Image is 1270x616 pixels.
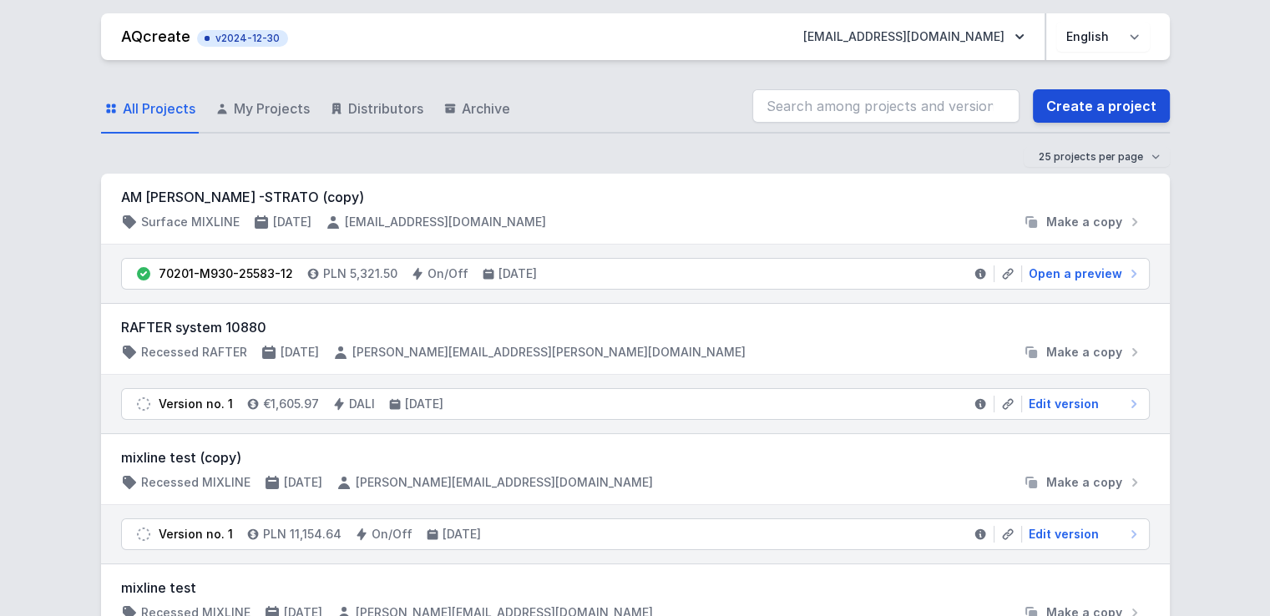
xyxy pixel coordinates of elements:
[121,28,190,45] a: AQcreate
[1016,214,1150,230] button: Make a copy
[135,396,152,412] img: draft.svg
[1016,474,1150,491] button: Make a copy
[1046,474,1122,491] span: Make a copy
[197,27,288,47] button: v2024-12-30
[352,344,746,361] h4: [PERSON_NAME][EMAIL_ADDRESS][PERSON_NAME][DOMAIN_NAME]
[135,526,152,543] img: draft.svg
[234,98,310,119] span: My Projects
[141,344,247,361] h4: Recessed RAFTER
[121,578,1150,598] h3: mixline test
[372,526,412,543] h4: On/Off
[349,396,375,412] h4: DALI
[159,265,293,282] div: 70201-M930-25583-12
[752,89,1020,123] input: Search among projects and versions...
[356,474,653,491] h4: [PERSON_NAME][EMAIL_ADDRESS][DOMAIN_NAME]
[281,344,319,361] h4: [DATE]
[1056,22,1150,52] select: Choose language
[1022,526,1142,543] a: Edit version
[141,474,250,491] h4: Recessed MIXLINE
[1029,396,1099,412] span: Edit version
[1029,265,1122,282] span: Open a preview
[101,85,199,134] a: All Projects
[1022,265,1142,282] a: Open a preview
[205,32,280,45] span: v2024-12-30
[121,187,1150,207] h3: AM [PERSON_NAME] -STRATO (copy)
[284,474,322,491] h4: [DATE]
[462,98,510,119] span: Archive
[121,317,1150,337] h3: RAFTER system 10880
[1046,344,1122,361] span: Make a copy
[1016,344,1150,361] button: Make a copy
[121,447,1150,467] h3: mixline test (copy)
[405,396,443,412] h4: [DATE]
[159,396,233,412] div: Version no. 1
[212,85,313,134] a: My Projects
[263,396,319,412] h4: €1,605.97
[1046,214,1122,230] span: Make a copy
[123,98,195,119] span: All Projects
[323,265,397,282] h4: PLN 5,321.50
[428,265,468,282] h4: On/Off
[498,265,537,282] h4: [DATE]
[348,98,423,119] span: Distributors
[345,214,546,230] h4: [EMAIL_ADDRESS][DOMAIN_NAME]
[263,526,342,543] h4: PLN 11,154.64
[273,214,311,230] h4: [DATE]
[141,214,240,230] h4: Surface MIXLINE
[159,526,233,543] div: Version no. 1
[1033,89,1170,123] a: Create a project
[790,22,1038,52] button: [EMAIL_ADDRESS][DOMAIN_NAME]
[326,85,427,134] a: Distributors
[1022,396,1142,412] a: Edit version
[440,85,514,134] a: Archive
[443,526,481,543] h4: [DATE]
[1029,526,1099,543] span: Edit version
